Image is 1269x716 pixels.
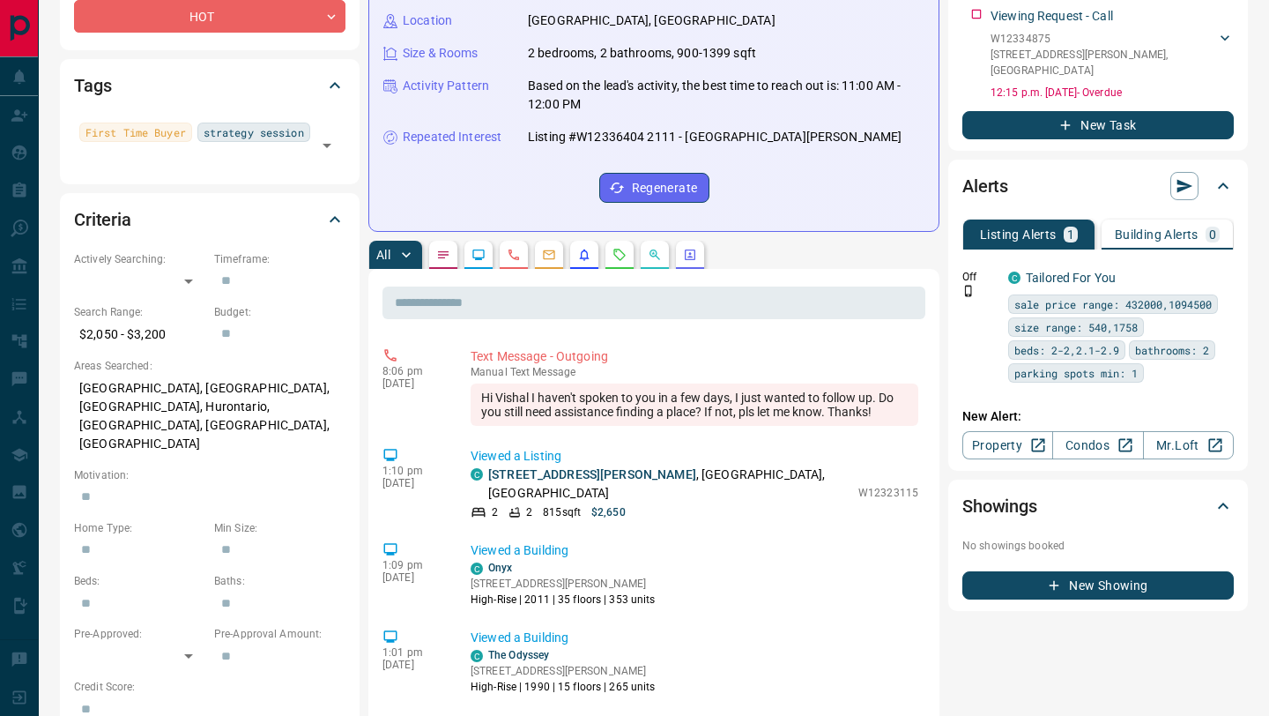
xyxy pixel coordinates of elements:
[382,465,444,477] p: 1:10 pm
[991,27,1234,82] div: W12334875[STREET_ADDRESS][PERSON_NAME],[GEOGRAPHIC_DATA]
[214,626,345,642] p: Pre-Approval Amount:
[74,64,345,107] div: Tags
[74,251,205,267] p: Actively Searching:
[471,679,656,695] p: High-Rise | 1990 | 15 floors | 265 units
[1014,295,1212,313] span: sale price range: 432000,1094500
[1014,341,1119,359] span: beds: 2-2,2.1-2.9
[471,468,483,481] div: condos.ca
[962,485,1234,527] div: Showings
[526,504,532,520] p: 2
[962,431,1053,459] a: Property
[543,504,581,520] p: 815 sqft
[315,133,339,158] button: Open
[204,123,304,141] span: strategy session
[382,377,444,390] p: [DATE]
[403,44,479,63] p: Size & Rooms
[471,576,656,592] p: [STREET_ADDRESS][PERSON_NAME]
[1014,318,1138,336] span: size range: 540,1758
[991,31,1216,47] p: W12334875
[991,85,1234,101] p: 12:15 p.m. [DATE] - Overdue
[962,269,998,285] p: Off
[528,44,756,63] p: 2 bedrooms, 2 bathrooms, 900-1399 sqft
[403,128,501,146] p: Repeated Interest
[1052,431,1143,459] a: Condos
[471,541,918,560] p: Viewed a Building
[1209,228,1216,241] p: 0
[471,563,483,575] div: condos.ca
[1143,431,1234,459] a: Mr.Loft
[74,304,205,320] p: Search Range:
[962,165,1234,207] div: Alerts
[991,7,1113,26] p: Viewing Request - Call
[507,248,521,262] svg: Calls
[74,205,131,234] h2: Criteria
[648,248,662,262] svg: Opportunities
[74,374,345,459] p: [GEOGRAPHIC_DATA], [GEOGRAPHIC_DATA], [GEOGRAPHIC_DATA], Hurontario, [GEOGRAPHIC_DATA], [GEOGRAPH...
[528,11,775,30] p: [GEOGRAPHIC_DATA], [GEOGRAPHIC_DATA]
[85,123,186,141] span: First Time Buyer
[74,626,205,642] p: Pre-Approved:
[962,571,1234,600] button: New Showing
[488,649,549,661] a: The Odyssey
[471,366,918,378] p: Text Message
[471,650,483,662] div: condos.ca
[214,520,345,536] p: Min Size:
[376,249,390,261] p: All
[962,492,1037,520] h2: Showings
[962,285,975,297] svg: Push Notification Only
[612,248,627,262] svg: Requests
[980,228,1057,241] p: Listing Alerts
[1135,341,1209,359] span: bathrooms: 2
[471,366,508,378] span: manual
[542,248,556,262] svg: Emails
[74,358,345,374] p: Areas Searched:
[74,198,345,241] div: Criteria
[74,467,345,483] p: Motivation:
[577,248,591,262] svg: Listing Alerts
[1115,228,1198,241] p: Building Alerts
[962,538,1234,554] p: No showings booked
[1067,228,1074,241] p: 1
[488,466,850,503] p: , [GEOGRAPHIC_DATA], [GEOGRAPHIC_DATA]
[1014,364,1138,382] span: parking spots min: 1
[471,248,486,262] svg: Lead Browsing Activity
[403,11,452,30] p: Location
[382,646,444,659] p: 1:01 pm
[528,77,924,114] p: Based on the lead's activity, the best time to reach out is: 11:00 AM - 12:00 PM
[382,365,444,377] p: 8:06 pm
[214,573,345,589] p: Baths:
[471,347,918,366] p: Text Message - Outgoing
[382,477,444,489] p: [DATE]
[471,629,918,647] p: Viewed a Building
[471,592,656,608] p: High-Rise | 2011 | 35 floors | 353 units
[1026,271,1116,285] a: Tailored For You
[471,384,918,426] div: Hi Vishal I haven't spoken to you in a few days, I just wanted to follow up. Do you still need as...
[382,659,444,671] p: [DATE]
[382,559,444,571] p: 1:09 pm
[436,248,450,262] svg: Notes
[382,571,444,584] p: [DATE]
[962,111,1234,139] button: New Task
[991,47,1216,78] p: [STREET_ADDRESS][PERSON_NAME] , [GEOGRAPHIC_DATA]
[74,320,205,349] p: $2,050 - $3,200
[471,447,918,466] p: Viewed a Listing
[74,573,205,589] p: Beds:
[599,173,709,203] button: Regenerate
[74,520,205,536] p: Home Type:
[74,679,345,695] p: Credit Score:
[591,504,626,520] p: $2,650
[962,407,1234,426] p: New Alert:
[1008,272,1020,284] div: condos.ca
[488,467,696,481] a: [STREET_ADDRESS][PERSON_NAME]
[214,304,345,320] p: Budget:
[403,77,489,95] p: Activity Pattern
[492,504,498,520] p: 2
[488,562,512,574] a: Onyx
[74,71,111,100] h2: Tags
[683,248,697,262] svg: Agent Actions
[471,663,656,679] p: [STREET_ADDRESS][PERSON_NAME]
[962,172,1008,200] h2: Alerts
[214,251,345,267] p: Timeframe:
[858,485,918,501] p: W12323115
[528,128,902,146] p: Listing #W12336404 2111 - [GEOGRAPHIC_DATA][PERSON_NAME]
